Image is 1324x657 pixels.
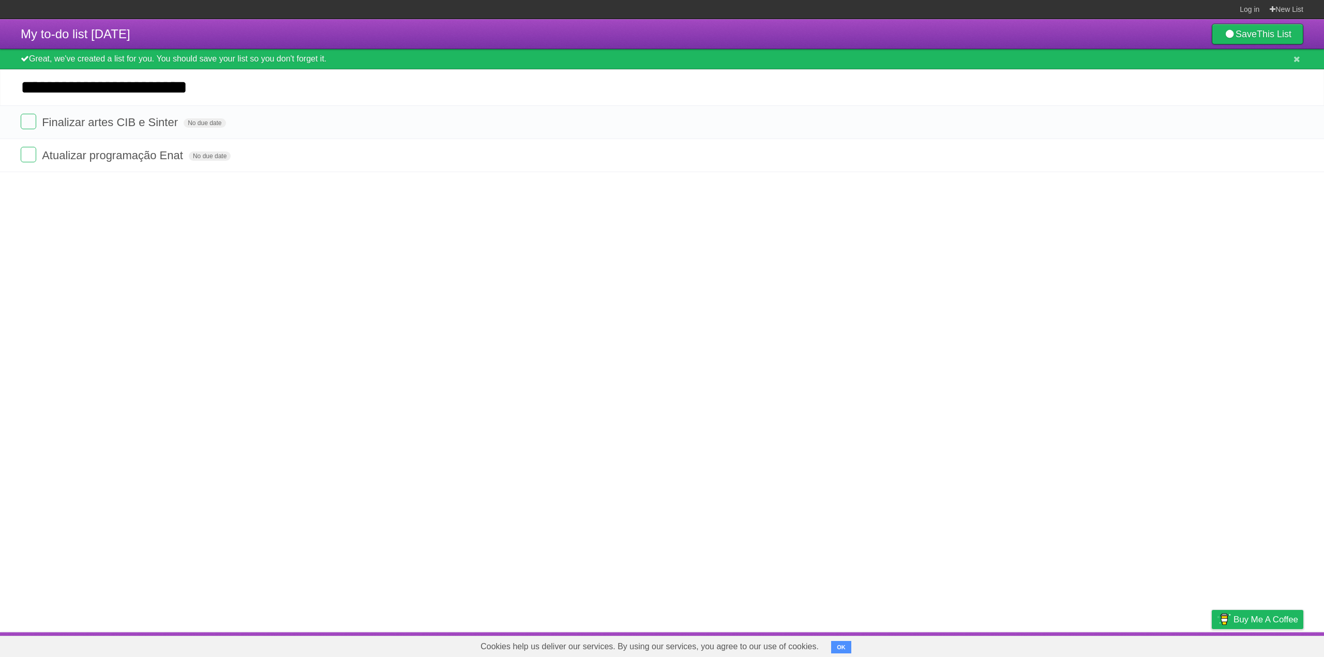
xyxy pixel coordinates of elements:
span: Cookies help us deliver our services. By using our services, you agree to our use of cookies. [470,636,829,657]
a: Suggest a feature [1238,635,1303,654]
a: Developers [1108,635,1150,654]
label: Done [21,147,36,162]
span: Atualizar programação Enat [42,149,186,162]
a: Privacy [1198,635,1225,654]
button: OK [831,641,851,653]
a: Buy me a coffee [1212,610,1303,629]
a: About [1074,635,1096,654]
span: My to-do list [DATE] [21,27,130,41]
span: No due date [189,151,231,161]
span: Buy me a coffee [1233,610,1298,629]
span: No due date [184,118,225,128]
b: This List [1257,29,1291,39]
label: Done [21,114,36,129]
span: Finalizar artes CIB e Sinter [42,116,180,129]
a: Terms [1163,635,1186,654]
img: Buy me a coffee [1217,610,1231,628]
a: SaveThis List [1212,24,1303,44]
